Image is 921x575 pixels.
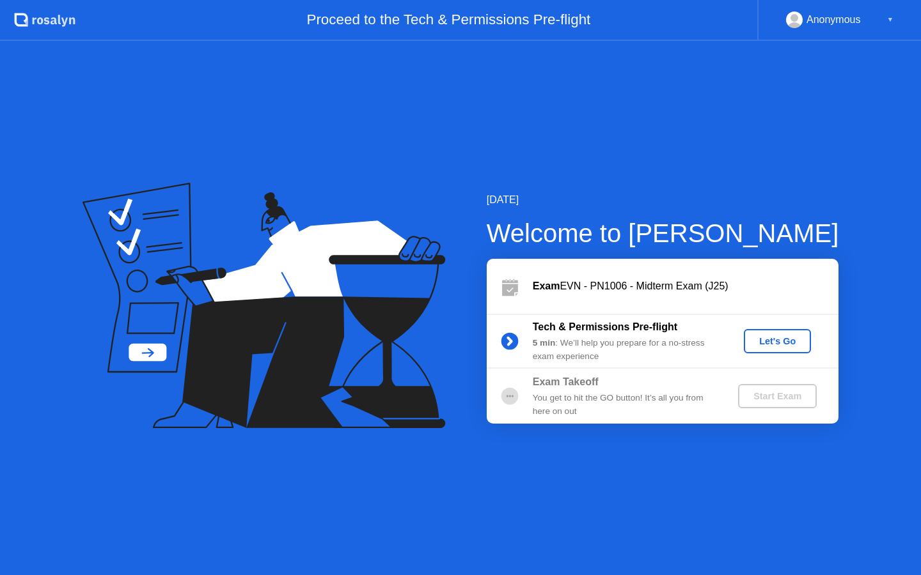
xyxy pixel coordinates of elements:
div: Let's Go [749,336,806,346]
b: Tech & Permissions Pre-flight [533,321,677,332]
div: Start Exam [743,391,812,401]
div: EVN - PN1006 - Midterm Exam (J25) [533,279,838,294]
b: Exam [533,280,560,291]
div: [DATE] [487,192,839,208]
div: Anonymous [807,11,861,28]
div: ▼ [887,11,893,28]
button: Let's Go [744,329,811,353]
div: : We’ll help you prepare for a no-stress exam experience [533,337,717,363]
b: Exam Takeoff [533,376,599,387]
b: 5 min [533,338,556,348]
div: You get to hit the GO button! It’s all you from here on out [533,392,717,418]
button: Start Exam [738,384,817,408]
div: Welcome to [PERSON_NAME] [487,214,839,252]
